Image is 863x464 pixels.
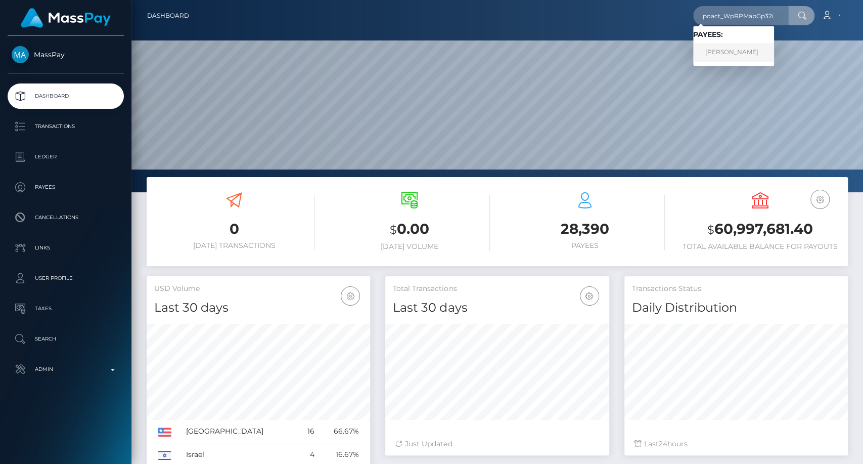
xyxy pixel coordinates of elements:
h5: Total Transactions [393,284,601,294]
small: $ [707,223,714,237]
p: Transactions [12,119,120,134]
img: MassPay Logo [21,8,111,28]
h6: Total Available Balance for Payouts [680,242,840,251]
td: 16 [299,420,318,443]
input: Search... [693,6,788,25]
a: Admin [8,357,124,382]
div: Just Updated [395,439,599,449]
p: Dashboard [12,89,120,104]
p: Admin [12,362,120,377]
a: Links [8,235,124,261]
p: Search [12,331,120,347]
h3: 28,390 [505,219,665,239]
td: 66.67% [318,420,362,443]
h6: Payees [505,241,665,250]
h6: Payees: [693,30,774,39]
p: User Profile [12,271,120,286]
a: Dashboard [8,83,124,109]
h3: 0 [154,219,314,239]
h6: [DATE] Volume [330,242,490,251]
h6: [DATE] Transactions [154,241,314,250]
a: Dashboard [147,5,189,26]
a: Ledger [8,144,124,170]
h4: Last 30 days [393,299,601,317]
img: MassPay [12,46,29,63]
p: Ledger [12,149,120,164]
p: Links [12,240,120,256]
a: [PERSON_NAME] [693,43,774,62]
a: Cancellations [8,205,124,230]
h5: Transactions Status [632,284,840,294]
h3: 60,997,681.40 [680,219,840,240]
small: $ [390,223,397,237]
span: MassPay [8,50,124,59]
p: Cancellations [12,210,120,225]
img: IL.png [158,451,171,460]
span: 24 [659,439,667,448]
a: Transactions [8,114,124,139]
h3: 0.00 [330,219,490,240]
h4: Last 30 days [154,299,362,317]
h5: USD Volume [154,284,362,294]
h4: Daily Distribution [632,299,840,317]
a: Payees [8,175,124,200]
div: Last hours [634,439,838,449]
a: User Profile [8,266,124,291]
td: [GEOGRAPHIC_DATA] [183,420,299,443]
img: US.png [158,428,171,437]
a: Search [8,326,124,352]
p: Taxes [12,301,120,316]
a: Taxes [8,296,124,321]
p: Payees [12,180,120,195]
